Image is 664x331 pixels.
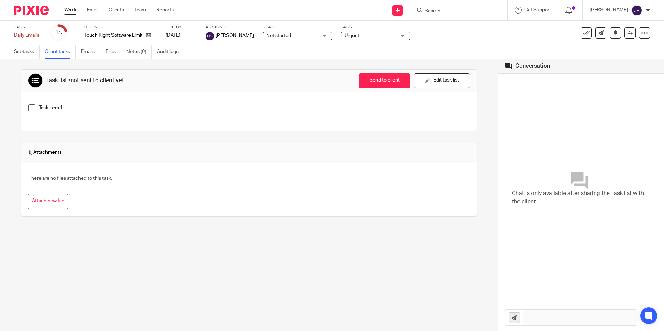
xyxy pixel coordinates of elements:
button: Attach new file [28,194,68,209]
a: Clients [109,7,124,14]
span: not sent to client yet [70,78,124,83]
a: Work [64,7,76,14]
span: Chat is only available after sharing the Task list with the client [512,189,650,206]
a: Subtasks [14,45,40,59]
span: [DATE] [166,33,180,38]
a: Email [87,7,98,14]
span: Urgent [345,33,359,38]
a: Reports [156,7,174,14]
a: Audit logs [157,45,184,59]
a: Notes (0) [126,45,152,59]
button: Send to client [359,73,410,88]
small: /5 [58,31,62,35]
label: Status [263,25,332,30]
label: Tags [341,25,410,30]
img: Pixie [14,6,49,15]
button: Edit task list [414,73,470,88]
span: Get Support [524,8,551,12]
label: Assignee [206,25,254,30]
img: svg%3E [206,32,214,40]
a: Files [106,45,121,59]
a: Client tasks [45,45,76,59]
a: Team [134,7,146,14]
img: svg%3E [631,5,642,16]
p: Touch Right Software Limited [84,32,142,39]
span: Not started [266,33,291,38]
span: [PERSON_NAME] [216,32,254,39]
a: Emails [81,45,100,59]
input: Search [424,8,487,15]
span: Attachments [28,149,62,156]
div: Task list • [46,77,124,84]
p: Task item 1 [39,104,470,111]
div: 1 [55,29,62,37]
span: There are no files attached to this task. [28,176,112,181]
div: Daily Emails [14,32,42,39]
div: Conversation [515,62,550,70]
label: Task [14,25,42,30]
p: [PERSON_NAME] [590,7,628,14]
label: Due by [166,25,197,30]
label: Client [84,25,157,30]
